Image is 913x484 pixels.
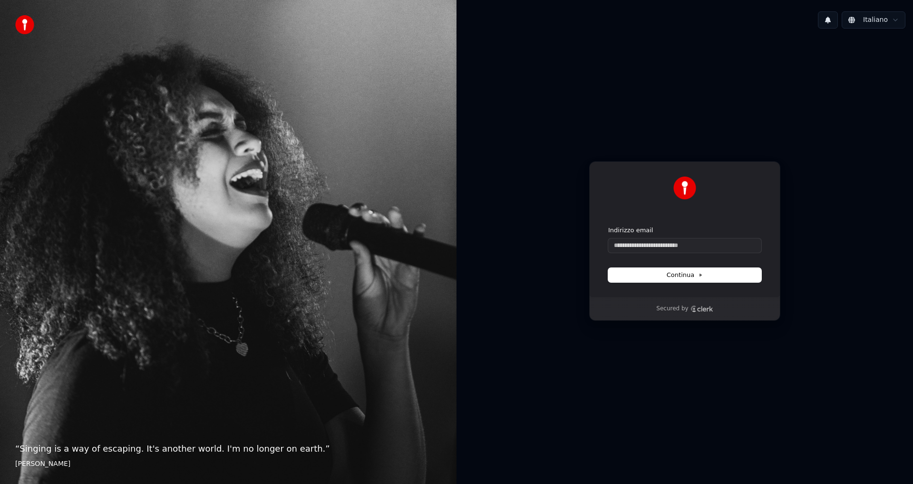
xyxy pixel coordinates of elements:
img: Youka [673,177,696,199]
label: Indirizzo email [608,226,653,235]
p: “ Singing is a way of escaping. It's another world. I'm no longer on earth. ” [15,442,441,455]
span: Continua [667,271,703,279]
button: Continua [608,268,761,282]
footer: [PERSON_NAME] [15,459,441,469]
a: Clerk logo [690,306,713,312]
p: Secured by [656,305,688,313]
img: youka [15,15,34,34]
